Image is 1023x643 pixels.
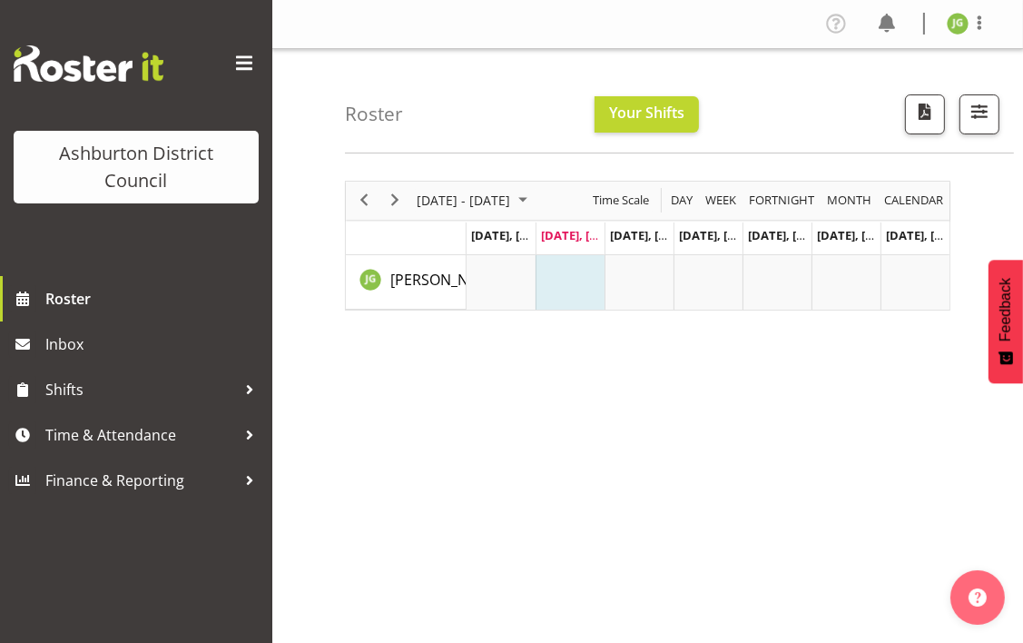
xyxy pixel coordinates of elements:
[45,421,236,449] span: Time & Attendance
[390,269,503,291] a: [PERSON_NAME]
[959,94,999,134] button: Filter Shifts
[746,189,818,212] button: Fortnight
[345,181,950,311] div: Timeline Week of August 12, 2025
[345,104,403,124] h4: Roster
[414,189,536,212] button: August 2025
[45,376,236,403] span: Shifts
[905,94,945,134] button: Download a PDF of the roster according to the set date range.
[881,189,947,212] button: Month
[32,140,241,194] div: Ashburton District Council
[747,189,816,212] span: Fortnight
[824,189,875,212] button: Timeline Month
[390,270,503,290] span: [PERSON_NAME]
[703,189,738,212] span: Week
[349,182,379,220] div: previous period
[415,189,512,212] span: [DATE] - [DATE]
[471,227,554,243] span: [DATE], [DATE]
[610,227,693,243] span: [DATE], [DATE]
[467,255,949,310] table: Timeline Week of August 12, 2025
[947,13,969,35] img: jenny-gill11047.jpg
[609,103,684,123] span: Your Shifts
[45,331,263,358] span: Inbox
[825,189,873,212] span: Month
[669,189,694,212] span: Day
[969,589,987,607] img: help-xxl-2.png
[748,227,831,243] span: [DATE], [DATE]
[590,189,653,212] button: Time Scale
[882,189,945,212] span: calendar
[703,189,740,212] button: Timeline Week
[817,227,900,243] span: [DATE], [DATE]
[886,227,969,243] span: [DATE], [DATE]
[383,189,408,212] button: Next
[346,255,467,310] td: Jenny Gill resource
[45,285,263,312] span: Roster
[591,189,651,212] span: Time Scale
[14,45,163,82] img: Rosterit website logo
[989,260,1023,383] button: Feedback - Show survey
[45,467,236,494] span: Finance & Reporting
[679,227,762,243] span: [DATE], [DATE]
[998,278,1014,341] span: Feedback
[352,189,377,212] button: Previous
[595,96,699,133] button: Your Shifts
[541,227,624,243] span: [DATE], [DATE]
[668,189,696,212] button: Timeline Day
[379,182,410,220] div: next period
[410,182,538,220] div: August 11 - 17, 2025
